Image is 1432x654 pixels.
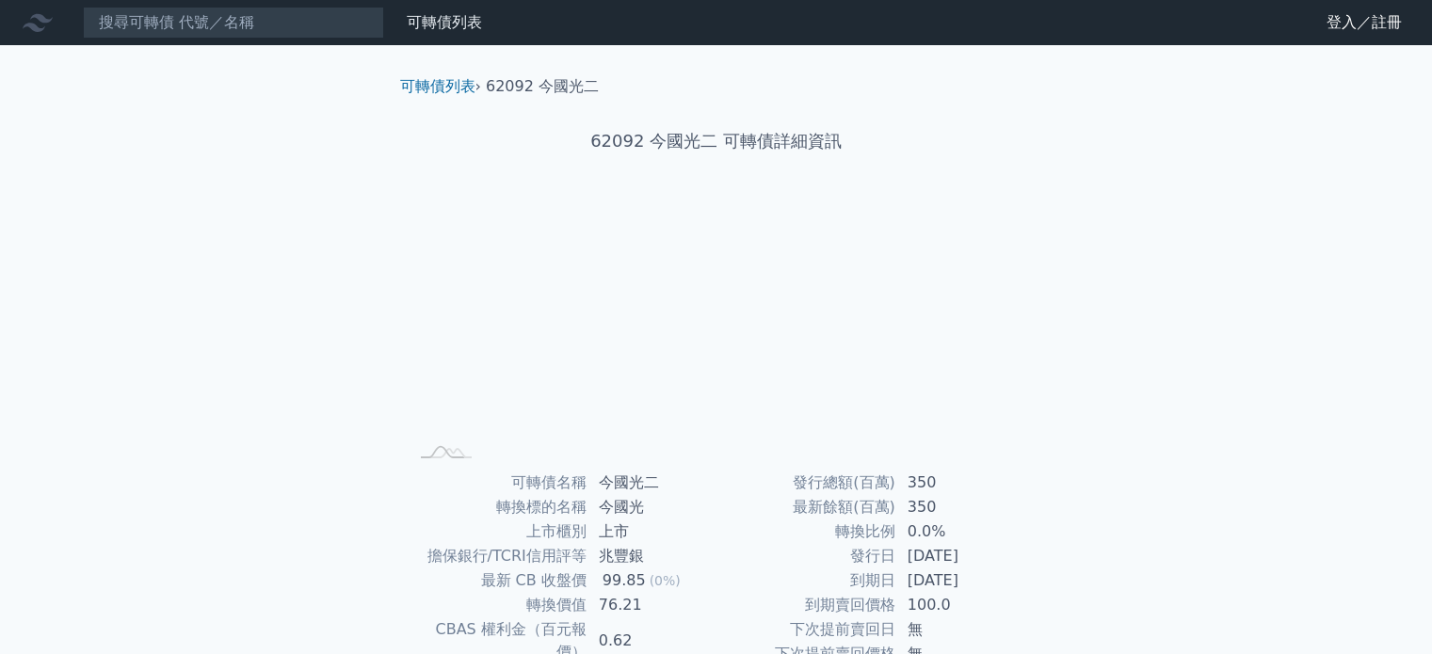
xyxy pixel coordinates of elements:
[896,568,1025,593] td: [DATE]
[716,617,896,642] td: 下次提前賣回日
[408,593,587,617] td: 轉換價值
[385,128,1048,154] h1: 62092 今國光二 可轉債詳細資訊
[587,544,716,568] td: 兆豐銀
[716,593,896,617] td: 到期賣回價格
[587,495,716,519] td: 今國光
[716,568,896,593] td: 到期日
[716,544,896,568] td: 發行日
[408,495,587,519] td: 轉換標的名稱
[400,77,475,95] a: 可轉債列表
[599,569,650,592] div: 99.85
[587,519,716,544] td: 上市
[1311,8,1417,38] a: 登入／註冊
[83,7,384,39] input: 搜尋可轉債 代號／名稱
[587,593,716,617] td: 76.21
[896,544,1025,568] td: [DATE]
[587,471,716,495] td: 今國光二
[408,471,587,495] td: 可轉債名稱
[408,544,587,568] td: 擔保銀行/TCRI信用評等
[407,13,482,31] a: 可轉債列表
[650,573,681,588] span: (0%)
[896,617,1025,642] td: 無
[716,471,896,495] td: 發行總額(百萬)
[896,519,1025,544] td: 0.0%
[400,75,481,98] li: ›
[896,495,1025,519] td: 350
[896,593,1025,617] td: 100.0
[896,471,1025,495] td: 350
[486,75,599,98] li: 62092 今國光二
[408,568,587,593] td: 最新 CB 收盤價
[716,519,896,544] td: 轉換比例
[408,519,587,544] td: 上市櫃別
[716,495,896,519] td: 最新餘額(百萬)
